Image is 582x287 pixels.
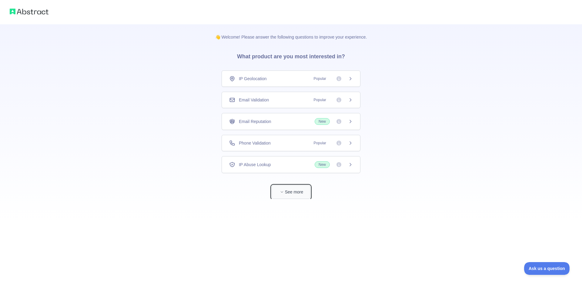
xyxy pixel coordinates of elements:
[227,40,355,70] h3: What product are you most interested in?
[206,24,377,40] p: 👋 Welcome! Please answer the following questions to improve your experience.
[310,76,330,82] span: Popular
[315,161,330,168] span: New
[239,118,271,125] span: Email Reputation
[272,185,310,199] button: See more
[315,118,330,125] span: New
[239,76,267,82] span: IP Geolocation
[239,162,271,168] span: IP Abuse Lookup
[239,97,269,103] span: Email Validation
[524,262,570,275] iframe: Toggle Customer Support
[310,97,330,103] span: Popular
[10,7,48,16] img: Abstract logo
[310,140,330,146] span: Popular
[239,140,271,146] span: Phone Validation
